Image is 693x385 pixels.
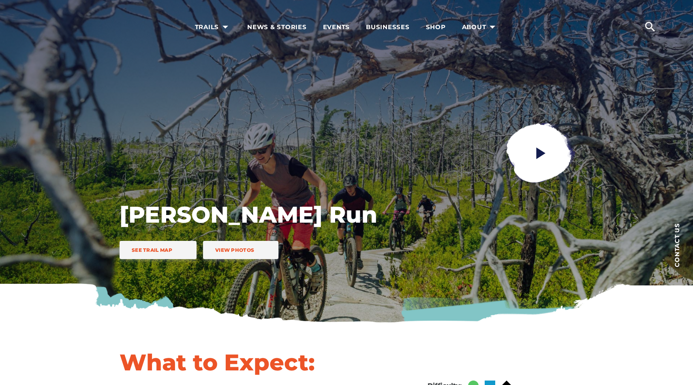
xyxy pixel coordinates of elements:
span: About [462,23,498,31]
span: Businesses [366,23,410,31]
span: See Trail Map [132,247,172,253]
span: Shop [426,23,446,31]
span: News & Stories [247,23,307,31]
span: View Photos [215,247,254,253]
h1: [PERSON_NAME] Run [120,200,379,229]
ion-icon: search [644,20,657,33]
a: View Photos trail icon [203,241,278,259]
ion-icon: play [534,146,548,160]
ion-icon: arrow dropdown [487,21,498,33]
a: Contact us [661,211,693,279]
a: See Trail Map trail icon [120,241,197,259]
span: Events [323,23,350,31]
span: Trails [195,23,231,31]
ion-icon: arrow dropdown [220,21,231,33]
span: Contact us [674,223,680,267]
h1: What to Expect: [120,348,383,376]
